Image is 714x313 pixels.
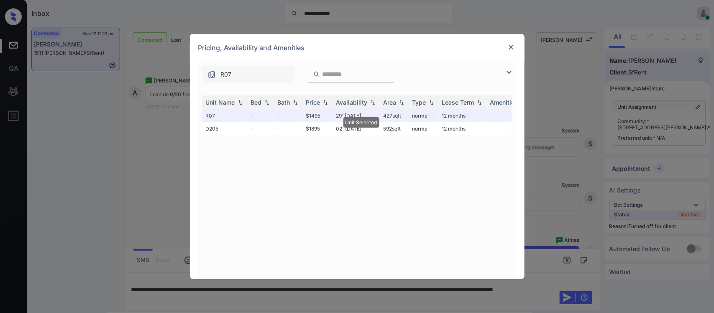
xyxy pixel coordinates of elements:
[333,122,380,135] td: 02' [DATE]
[291,100,299,105] img: sorting
[221,70,232,79] span: R07
[248,122,274,135] td: -
[313,70,320,78] img: icon-zuma
[412,99,426,106] div: Type
[321,100,330,105] img: sorting
[427,100,435,105] img: sorting
[439,122,487,135] td: 12 months
[336,99,368,106] div: Availability
[380,122,409,135] td: 592 sqft
[251,99,262,106] div: Bed
[202,122,248,135] td: D205
[442,99,474,106] div: Lease Term
[248,109,274,122] td: -
[384,99,397,106] div: Area
[303,122,333,135] td: $1895
[306,99,320,106] div: Price
[236,100,244,105] img: sorting
[369,100,377,105] img: sorting
[207,70,216,79] img: icon-zuma
[274,122,303,135] td: -
[409,122,439,135] td: normal
[380,109,409,122] td: 427 sqft
[202,109,248,122] td: R07
[490,99,518,106] div: Amenities
[397,100,406,105] img: sorting
[439,109,487,122] td: 12 months
[303,109,333,122] td: $1495
[206,99,235,106] div: Unit Name
[475,100,484,105] img: sorting
[263,100,271,105] img: sorting
[190,34,525,62] div: Pricing, Availability and Amenities
[504,67,514,77] img: icon-zuma
[274,109,303,122] td: -
[507,43,515,51] img: close
[409,109,439,122] td: normal
[278,99,290,106] div: Bath
[333,109,380,122] td: 29' [DATE]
